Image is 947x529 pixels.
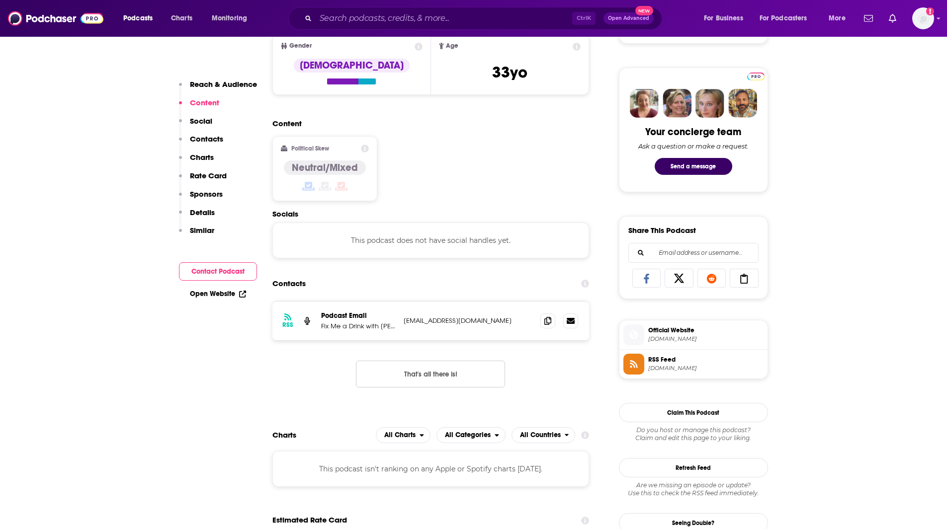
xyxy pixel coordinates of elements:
button: open menu [205,10,260,26]
a: Share on X/Twitter [665,269,693,288]
span: Official Website [648,326,764,335]
button: open menu [376,427,430,443]
button: Show profile menu [912,7,934,29]
div: Ask a question or make a request. [638,142,749,150]
div: This podcast does not have social handles yet. [272,223,590,258]
img: User Profile [912,7,934,29]
p: Social [190,116,212,126]
img: Barbara Profile [663,89,691,118]
button: Send a message [655,158,732,175]
div: [DEMOGRAPHIC_DATA] [294,59,410,73]
h2: Contacts [272,274,306,293]
span: More [829,11,846,25]
h2: Political Skew [291,145,329,152]
button: Charts [179,152,214,171]
span: Do you host or manage this podcast? [619,426,768,434]
a: Charts [165,10,198,26]
a: Open Website [190,290,246,298]
h2: Socials [272,209,590,219]
input: Search podcasts, credits, & more... [316,10,572,26]
div: Are we missing an episode or update? Use this to check the RSS feed immediately. [619,481,768,497]
img: Jules Profile [695,89,724,118]
p: Content [190,98,219,107]
h2: Charts [272,430,296,440]
img: Jon Profile [728,89,757,118]
a: Pro website [747,71,765,80]
button: Social [179,116,212,135]
h3: RSS [282,321,293,329]
button: Open AdvancedNew [603,12,654,24]
div: Your concierge team [645,126,741,138]
button: Refresh Feed [619,458,768,477]
a: Official Website[DOMAIN_NAME] [623,324,764,345]
svg: Add a profile image [926,7,934,15]
button: Similar [179,226,214,244]
span: Ctrl K [572,12,596,25]
p: Contacts [190,134,223,144]
span: For Business [704,11,743,25]
h2: Content [272,119,582,128]
a: Share on Facebook [632,269,661,288]
span: feeds.soundcloud.com [648,365,764,372]
button: Details [179,208,215,226]
a: Copy Link [730,269,759,288]
span: Gender [289,43,312,49]
button: open menu [436,427,506,443]
span: All Countries [520,432,561,439]
img: Podchaser Pro [747,73,765,80]
h4: Neutral/Mixed [292,161,358,174]
button: Contact Podcast [179,262,257,281]
img: Podchaser - Follow, Share and Rate Podcasts [8,9,103,28]
span: Logged in as AtriaBooks [912,7,934,29]
p: Rate Card [190,171,227,180]
h2: Categories [436,427,506,443]
span: Charts [171,11,192,25]
button: Reach & Audience [179,79,257,98]
button: open menu [116,10,166,26]
span: 33 yo [492,63,527,82]
a: Share on Reddit [697,269,726,288]
h3: Share This Podcast [628,226,696,235]
button: Rate Card [179,171,227,189]
p: Sponsors [190,189,223,199]
p: Fix Me a Drink with [PERSON_NAME] & [PERSON_NAME] [321,322,396,330]
span: All Categories [445,432,491,439]
p: Similar [190,226,214,235]
button: open menu [753,10,822,26]
span: Podcasts [123,11,153,25]
button: open menu [512,427,576,443]
button: Contacts [179,134,223,152]
span: RSS Feed [648,355,764,364]
div: Claim and edit this page to your liking. [619,426,768,442]
button: open menu [697,10,756,26]
span: Open Advanced [608,16,649,21]
button: Claim This Podcast [619,403,768,422]
h2: Platforms [376,427,430,443]
a: RSS Feed[DOMAIN_NAME] [623,354,764,375]
h2: Countries [512,427,576,443]
button: open menu [822,10,858,26]
a: Show notifications dropdown [860,10,877,27]
button: Sponsors [179,189,223,208]
p: Podcast Email [321,311,396,320]
p: [EMAIL_ADDRESS][DOMAIN_NAME] [404,316,533,325]
span: Age [446,43,458,49]
button: Content [179,98,219,116]
button: Nothing here. [356,361,505,387]
span: New [635,6,653,15]
div: Search followers [628,243,759,263]
span: soundcloud.com [648,335,764,343]
p: Reach & Audience [190,79,257,89]
span: All Charts [384,432,416,439]
a: Show notifications dropdown [885,10,900,27]
p: Charts [190,152,214,162]
span: Monitoring [212,11,247,25]
p: Details [190,208,215,217]
input: Email address or username... [637,243,750,262]
div: Search podcasts, credits, & more... [298,7,672,30]
span: For Podcasters [760,11,807,25]
div: This podcast isn't ranking on any Apple or Spotify charts [DATE]. [272,451,590,487]
img: Sydney Profile [630,89,659,118]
